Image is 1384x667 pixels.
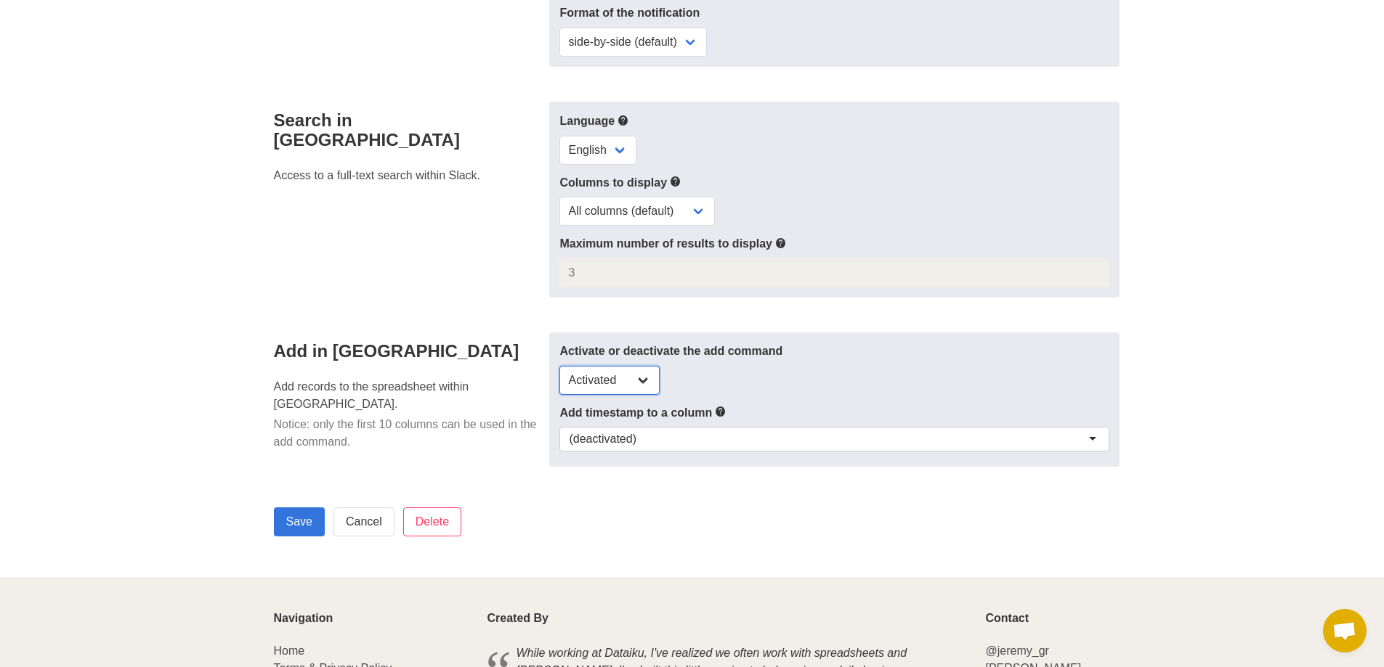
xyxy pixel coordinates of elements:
p: Access to a full-text search within Slack. [274,167,541,184]
a: Cancel [333,507,394,536]
a: Home [274,645,305,657]
label: Maximum number of results to display [559,234,1109,253]
input: Save [274,507,325,536]
p: Contact [985,612,1110,625]
p: Notice: only the first 10 columns can be used in the add command. [274,416,541,451]
a: @jeremy_gr [985,645,1048,657]
input: Delete [403,507,461,536]
label: Add timestamp to a column [559,404,1109,422]
h4: Search in [GEOGRAPHIC_DATA] [274,110,541,150]
label: Activate or deactivate the add command [559,343,1109,360]
p: Add records to the spreadsheet within [GEOGRAPHIC_DATA]. [274,378,541,413]
label: Columns to display [559,173,1109,192]
a: Open chat [1323,609,1367,652]
p: Navigation [274,612,470,625]
p: Created By [487,612,968,625]
label: Format of the notification [559,4,1109,22]
label: Language [559,112,1109,130]
h4: Add in [GEOGRAPHIC_DATA] [274,341,541,361]
div: (deactivated) [569,432,636,446]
